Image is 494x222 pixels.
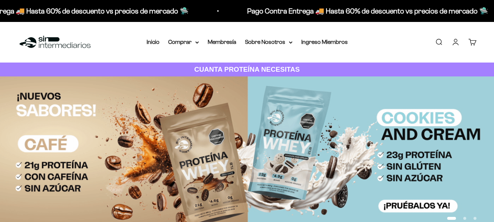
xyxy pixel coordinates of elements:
summary: Comprar [168,37,199,47]
strong: CUANTA PROTEÍNA NECESITAS [194,65,300,73]
summary: Sobre Nosotros [245,37,293,47]
a: Ingreso Miembros [301,39,348,45]
a: Membresía [208,39,236,45]
p: Pago Contra Entrega 🚚 Hasta 60% de descuento vs precios de mercado 🛸 [246,5,487,17]
a: Inicio [147,39,159,45]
